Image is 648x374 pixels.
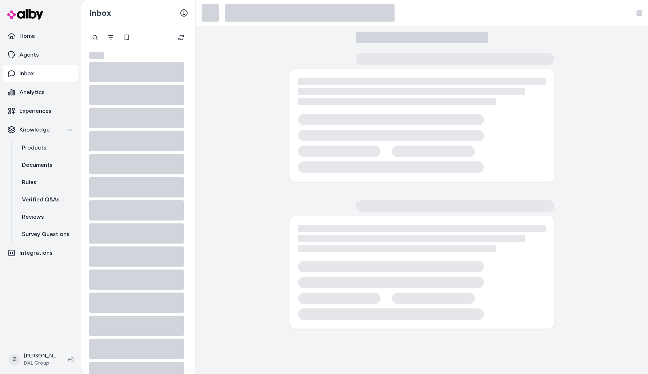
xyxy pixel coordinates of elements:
[15,191,78,208] a: Verified Q&As
[19,125,50,134] p: Knowledge
[22,230,69,239] p: Survey Questions
[3,84,78,101] a: Analytics
[7,9,43,19] img: alby Logo
[15,226,78,243] a: Survey Questions
[3,102,78,120] a: Experiences
[22,178,36,187] p: Rules
[15,139,78,156] a: Products
[15,208,78,226] a: Reviews
[15,156,78,174] a: Documents
[22,161,53,169] p: Documents
[3,46,78,63] a: Agents
[174,30,188,45] button: Refresh
[9,354,20,365] span: Z
[19,69,34,78] p: Inbox
[3,121,78,138] button: Knowledge
[24,352,56,360] p: [PERSON_NAME]
[19,249,53,257] p: Integrations
[104,30,118,45] button: Filter
[22,213,44,221] p: Reviews
[89,8,111,18] h2: Inbox
[4,348,62,371] button: Z[PERSON_NAME]DXL Group
[15,174,78,191] a: Rules
[3,27,78,45] a: Home
[3,244,78,262] a: Integrations
[19,107,51,115] p: Experiences
[22,195,60,204] p: Verified Q&As
[22,143,46,152] p: Products
[19,88,45,97] p: Analytics
[19,32,35,40] p: Home
[3,65,78,82] a: Inbox
[24,360,56,367] span: DXL Group
[19,50,39,59] p: Agents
